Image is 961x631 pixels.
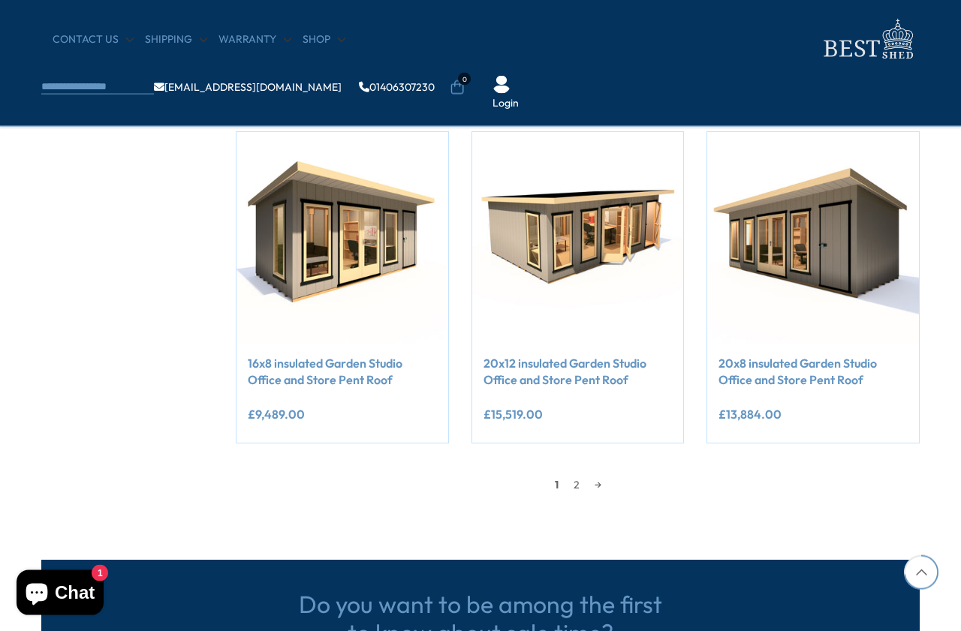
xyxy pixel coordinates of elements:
[493,96,519,111] a: Login
[718,408,782,420] ins: £13,884.00
[248,355,437,389] a: 16x8 insulated Garden Studio Office and Store Pent Roof
[450,80,465,95] a: 0
[12,570,108,619] inbox-online-store-chat: Shopify online store chat
[493,76,511,94] img: User Icon
[248,408,305,420] ins: £9,489.00
[154,82,342,92] a: [EMAIL_ADDRESS][DOMAIN_NAME]
[236,132,448,344] img: 16x8 insulated Garden Studio Office and Store Pent Roof - Best Shed
[145,32,207,47] a: Shipping
[587,473,609,496] a: →
[472,132,684,344] img: 20x12 insulated Garden Studio Office and Store Pent Roof - Best Shed
[707,132,919,344] img: 20x8 insulated Garden Studio Office and Store Pent Roof - Best Shed
[566,473,587,496] a: 2
[53,32,134,47] a: CONTACT US
[303,32,345,47] a: Shop
[359,82,435,92] a: 01406307230
[815,15,920,64] img: logo
[458,73,471,86] span: 0
[484,355,673,389] a: 20x12 insulated Garden Studio Office and Store Pent Roof
[218,32,291,47] a: Warranty
[718,355,908,389] a: 20x8 insulated Garden Studio Office and Store Pent Roof
[547,473,566,496] span: 1
[484,408,543,420] ins: £15,519.00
